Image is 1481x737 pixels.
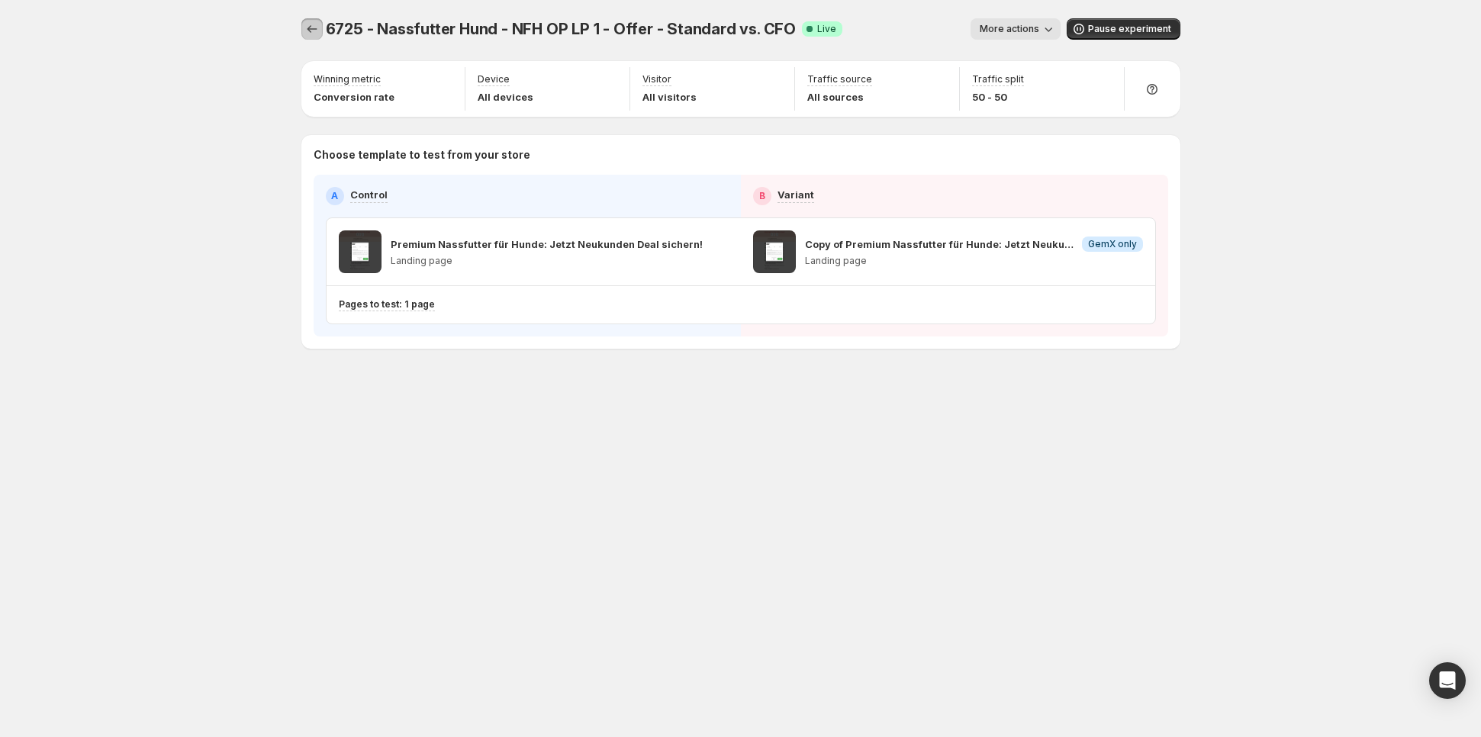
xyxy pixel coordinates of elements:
[331,190,338,202] h2: A
[1088,238,1137,250] span: GemX only
[972,73,1024,85] p: Traffic split
[778,187,814,202] p: Variant
[314,147,1168,163] p: Choose template to test from your store
[1429,662,1466,699] div: Open Intercom Messenger
[971,18,1061,40] button: More actions
[339,298,435,311] p: Pages to test: 1 page
[807,73,872,85] p: Traffic source
[753,230,796,273] img: Copy of Premium Nassfutter für Hunde: Jetzt Neukunden Deal sichern!
[1067,18,1180,40] button: Pause experiment
[326,20,796,38] span: 6725 - Nassfutter Hund - NFH OP LP 1 - Offer - Standard vs. CFO
[301,18,323,40] button: Experiments
[805,255,1143,267] p: Landing page
[642,89,697,105] p: All visitors
[759,190,765,202] h2: B
[807,89,872,105] p: All sources
[642,73,671,85] p: Visitor
[314,89,394,105] p: Conversion rate
[972,89,1024,105] p: 50 - 50
[817,23,836,35] span: Live
[478,89,533,105] p: All devices
[391,255,703,267] p: Landing page
[314,73,381,85] p: Winning metric
[339,230,382,273] img: Premium Nassfutter für Hunde: Jetzt Neukunden Deal sichern!
[980,23,1039,35] span: More actions
[391,237,703,252] p: Premium Nassfutter für Hunde: Jetzt Neukunden Deal sichern!
[1088,23,1171,35] span: Pause experiment
[350,187,388,202] p: Control
[805,237,1076,252] p: Copy of Premium Nassfutter für Hunde: Jetzt Neukunden Deal sichern!
[478,73,510,85] p: Device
